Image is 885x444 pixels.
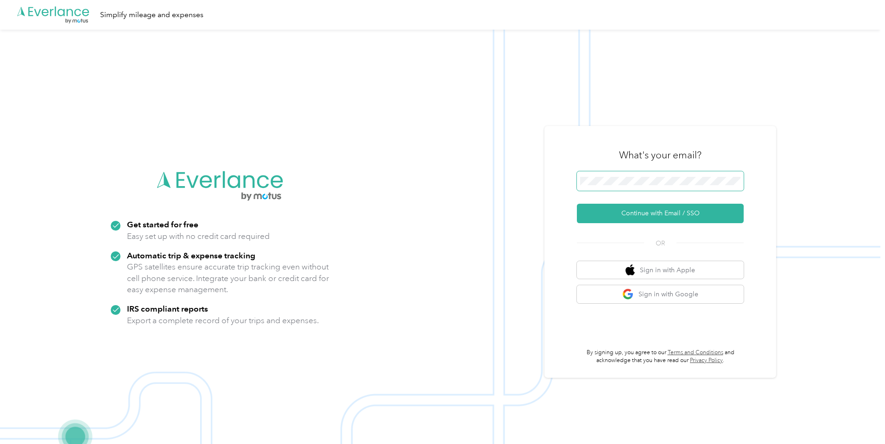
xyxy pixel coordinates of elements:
[127,250,255,260] strong: Automatic trip & expense tracking
[127,315,319,326] p: Export a complete record of your trips and expenses.
[644,238,676,248] span: OR
[100,9,203,21] div: Simplify mileage and expenses
[127,304,208,313] strong: IRS compliant reports
[626,264,635,276] img: apple logo
[577,349,744,365] p: By signing up, you agree to our and acknowledge that you have read our .
[619,149,702,162] h3: What's your email?
[127,219,198,229] strong: Get started for free
[668,349,723,356] a: Terms and Conditions
[127,231,270,242] p: Easy set up with no credit card required
[577,204,744,223] button: Continue with Email / SSO
[690,357,723,364] a: Privacy Policy
[577,285,744,303] button: google logoSign in with Google
[127,261,329,295] p: GPS satellites ensure accurate trip tracking even without cell phone service. Integrate your bank...
[622,288,634,300] img: google logo
[577,261,744,279] button: apple logoSign in with Apple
